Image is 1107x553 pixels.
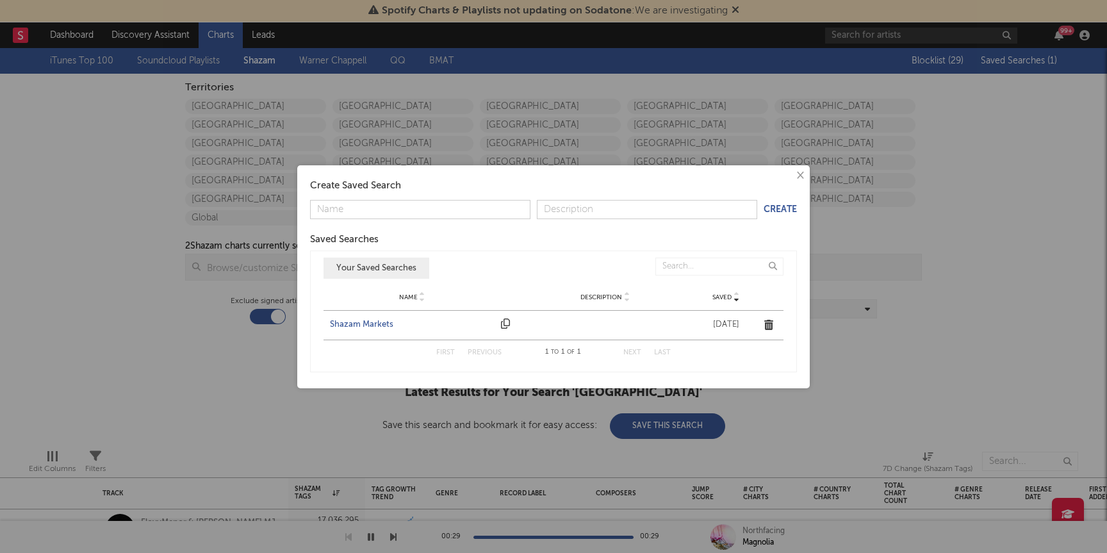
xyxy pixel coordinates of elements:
[436,349,455,356] button: First
[655,258,783,276] input: Search...
[551,349,559,355] span: to
[567,349,575,355] span: of
[330,318,495,331] a: Shazam Markets
[527,345,598,360] div: 1 1 1
[654,349,671,356] button: Last
[310,178,797,194] div: Create Saved Search
[580,293,622,301] span: Description
[537,200,757,219] input: Description
[468,349,502,356] button: Previous
[623,349,641,356] button: Next
[712,293,732,301] span: Saved
[792,169,807,183] button: ×
[324,258,429,279] button: Your Saved Searches
[764,205,797,214] button: Create
[310,232,797,247] div: Saved Searches
[399,293,418,301] span: Name
[694,318,758,331] div: [DATE]
[310,200,530,219] input: Name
